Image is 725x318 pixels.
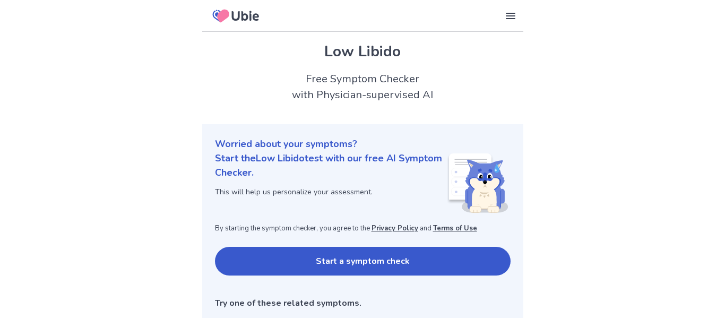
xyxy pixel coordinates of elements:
h1: Low Libido [215,40,511,63]
button: Start a symptom check [215,247,511,276]
img: Shiba [447,153,508,213]
p: This will help us personalize your assessment. [215,186,447,197]
a: Privacy Policy [372,224,418,233]
p: Try one of these related symptoms. [215,297,511,310]
a: Terms of Use [433,224,477,233]
p: By starting the symptom checker, you agree to the and [215,224,511,234]
p: Worried about your symptoms? [215,137,511,151]
p: Start the Low Libido test with our free AI Symptom Checker. [215,151,447,180]
h2: Free Symptom Checker with Physician-supervised AI [202,71,523,103]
